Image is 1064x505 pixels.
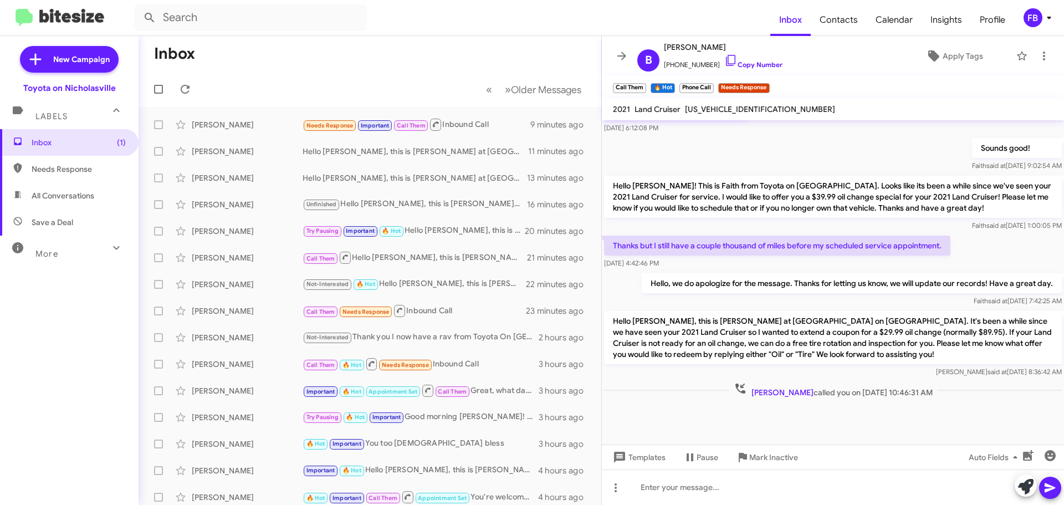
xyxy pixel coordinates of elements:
[32,164,126,175] span: Needs Response
[511,84,581,96] span: Older Messages
[530,119,592,130] div: 9 minutes ago
[811,4,867,36] a: Contacts
[479,78,499,101] button: Previous
[342,467,361,474] span: 🔥 Hot
[922,4,971,36] a: Insights
[35,249,58,259] span: More
[727,447,807,467] button: Mark Inactive
[306,255,335,262] span: Call Them
[527,199,592,210] div: 16 minutes ago
[674,447,727,467] button: Pause
[438,388,467,395] span: Call Them
[539,412,592,423] div: 3 hours ago
[35,111,68,121] span: Labels
[974,297,1062,305] span: Faith [DATE] 7:42:25 AM
[986,221,1006,229] span: said at
[897,46,1011,66] button: Apply Tags
[192,279,303,290] div: [PERSON_NAME]
[988,297,1007,305] span: said at
[303,304,526,318] div: Inbound Call
[685,104,835,114] span: [US_VEHICLE_IDENTIFICATION_NUMBER]
[306,122,354,129] span: Needs Response
[20,46,119,73] a: New Campaign
[346,414,365,421] span: 🔥 Hot
[303,437,539,450] div: You too [DEMOGRAPHIC_DATA] bless
[867,4,922,36] a: Calendar
[53,54,110,65] span: New Campaign
[679,83,714,93] small: Phone Call
[306,467,335,474] span: Important
[538,465,592,476] div: 4 hours ago
[342,308,390,315] span: Needs Response
[960,447,1031,467] button: Auto Fields
[306,308,335,315] span: Call Them
[303,251,527,264] div: Hello [PERSON_NAME], this is [PERSON_NAME] at [GEOGRAPHIC_DATA] on [GEOGRAPHIC_DATA]. It's been a...
[32,137,126,148] span: Inbox
[604,236,950,256] p: Thanks but I still have a couple thousand of miles before my scheduled service appointment.
[192,492,303,503] div: [PERSON_NAME]
[986,161,1006,170] span: said at
[361,122,390,129] span: Important
[306,414,339,421] span: Try Pausing
[332,440,361,447] span: Important
[526,279,592,290] div: 22 minutes ago
[613,83,646,93] small: Call Them
[770,4,811,36] span: Inbox
[613,104,630,114] span: 2021
[526,226,592,237] div: 20 minutes ago
[943,46,983,66] span: Apply Tags
[303,278,526,290] div: Hello [PERSON_NAME], this is [PERSON_NAME] at [GEOGRAPHIC_DATA] on [GEOGRAPHIC_DATA]. It's been a...
[718,83,769,93] small: Needs Response
[382,361,429,369] span: Needs Response
[498,78,588,101] button: Next
[192,465,303,476] div: [PERSON_NAME]
[303,172,527,183] div: Hello [PERSON_NAME], this is [PERSON_NAME] at [GEOGRAPHIC_DATA] on [GEOGRAPHIC_DATA]. It's been a...
[729,382,937,398] span: called you on [DATE] 10:46:31 AM
[332,494,361,502] span: Important
[602,447,674,467] button: Templates
[988,368,1007,376] span: said at
[192,305,303,317] div: [PERSON_NAME]
[342,361,361,369] span: 🔥 Hot
[192,332,303,343] div: [PERSON_NAME]
[342,388,361,395] span: 🔥 Hot
[303,411,539,424] div: Good morning [PERSON_NAME]! I'm just following up to see if you'd still like to schedule for the ...
[972,138,1062,158] p: Sounds good!
[303,464,538,477] div: Hello [PERSON_NAME], this is [PERSON_NAME] at [GEOGRAPHIC_DATA] on [GEOGRAPHIC_DATA]. It's been a...
[528,146,592,157] div: 11 minutes ago
[192,438,303,450] div: [PERSON_NAME]
[192,199,303,210] div: [PERSON_NAME]
[971,4,1014,36] span: Profile
[969,447,1022,467] span: Auto Fields
[303,331,539,344] div: Thank you I now have a rav from Toyota On [GEOGRAPHIC_DATA]
[664,54,782,70] span: [PHONE_NUMBER]
[604,259,659,267] span: [DATE] 4:42:46 PM
[635,104,681,114] span: Land Cruiser
[356,280,375,288] span: 🔥 Hot
[527,172,592,183] div: 13 minutes ago
[306,201,337,208] span: Unfinished
[369,388,417,395] span: Appointment Set
[397,122,426,129] span: Call Them
[651,83,674,93] small: 🔥 Hot
[539,438,592,450] div: 3 hours ago
[664,40,782,54] span: [PERSON_NAME]
[539,359,592,370] div: 3 hours ago
[134,4,367,31] input: Search
[749,447,798,467] span: Mark Inactive
[372,414,401,421] span: Important
[303,198,527,211] div: Hello [PERSON_NAME], this is [PERSON_NAME] at [GEOGRAPHIC_DATA] on [GEOGRAPHIC_DATA]. It's been a...
[192,252,303,263] div: [PERSON_NAME]
[303,146,528,157] div: Hello [PERSON_NAME], this is [PERSON_NAME] at [GEOGRAPHIC_DATA] on [GEOGRAPHIC_DATA]. It's been a...
[611,447,666,467] span: Templates
[527,252,592,263] div: 21 minutes ago
[604,176,1062,218] p: Hello [PERSON_NAME]! This is Faith from Toyota on [GEOGRAPHIC_DATA]. Looks like its been a while ...
[505,83,511,96] span: »
[539,385,592,396] div: 3 hours ago
[303,357,539,371] div: Inbound Call
[32,217,73,228] span: Save a Deal
[23,83,116,94] div: Toyota on Nicholasville
[303,384,539,397] div: Great, what day and time works best for you?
